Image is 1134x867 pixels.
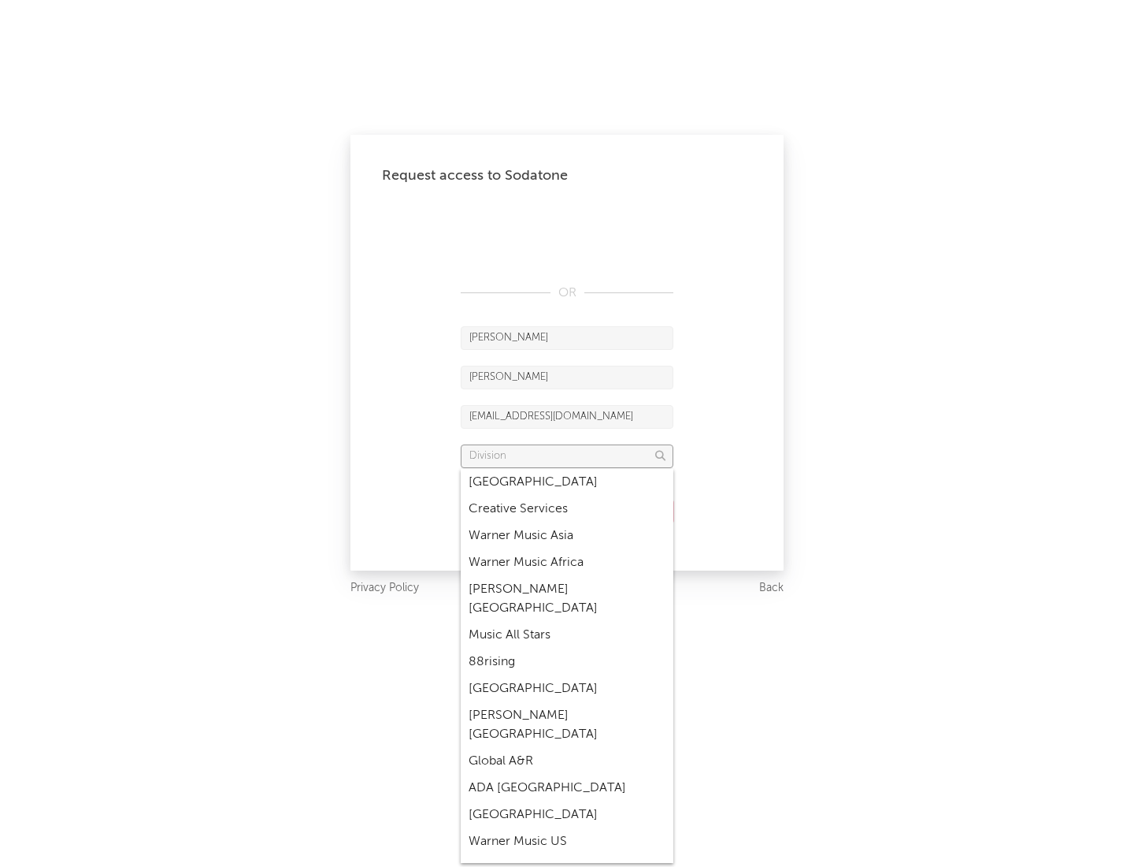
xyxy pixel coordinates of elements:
[461,828,673,855] div: Warner Music US
[461,576,673,622] div: [PERSON_NAME] [GEOGRAPHIC_DATA]
[461,675,673,702] div: [GEOGRAPHIC_DATA]
[461,326,673,350] input: First Name
[461,469,673,496] div: [GEOGRAPHIC_DATA]
[461,523,673,549] div: Warner Music Asia
[461,496,673,523] div: Creative Services
[461,366,673,389] input: Last Name
[350,579,419,598] a: Privacy Policy
[461,802,673,828] div: [GEOGRAPHIC_DATA]
[759,579,784,598] a: Back
[461,775,673,802] div: ADA [GEOGRAPHIC_DATA]
[461,649,673,675] div: 88rising
[461,445,673,468] input: Division
[461,622,673,649] div: Music All Stars
[461,748,673,775] div: Global A&R
[382,166,752,185] div: Request access to Sodatone
[461,549,673,576] div: Warner Music Africa
[461,702,673,748] div: [PERSON_NAME] [GEOGRAPHIC_DATA]
[461,284,673,303] div: OR
[461,405,673,429] input: Email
